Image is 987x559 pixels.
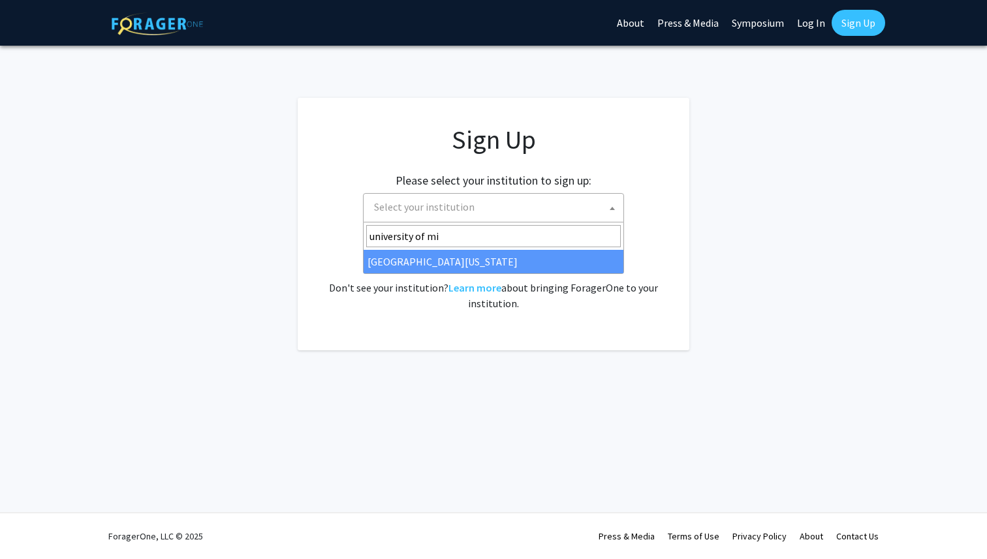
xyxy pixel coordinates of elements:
li: [GEOGRAPHIC_DATA][US_STATE] [364,250,623,273]
a: About [800,530,823,542]
a: Learn more about bringing ForagerOne to your institution [448,281,501,294]
a: Contact Us [836,530,879,542]
span: Select your institution [374,200,475,213]
h2: Please select your institution to sign up: [396,174,591,188]
span: Select your institution [363,193,624,222]
a: Privacy Policy [732,530,787,542]
img: ForagerOne Logo [112,12,203,35]
div: Already have an account? . Don't see your institution? about bringing ForagerOne to your institut... [324,249,663,311]
input: Search [366,225,621,247]
a: Terms of Use [668,530,719,542]
a: Sign Up [832,10,885,36]
div: ForagerOne, LLC © 2025 [108,513,203,559]
a: Press & Media [599,530,655,542]
iframe: Chat [10,500,55,549]
span: Select your institution [369,194,623,220]
h1: Sign Up [324,124,663,155]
